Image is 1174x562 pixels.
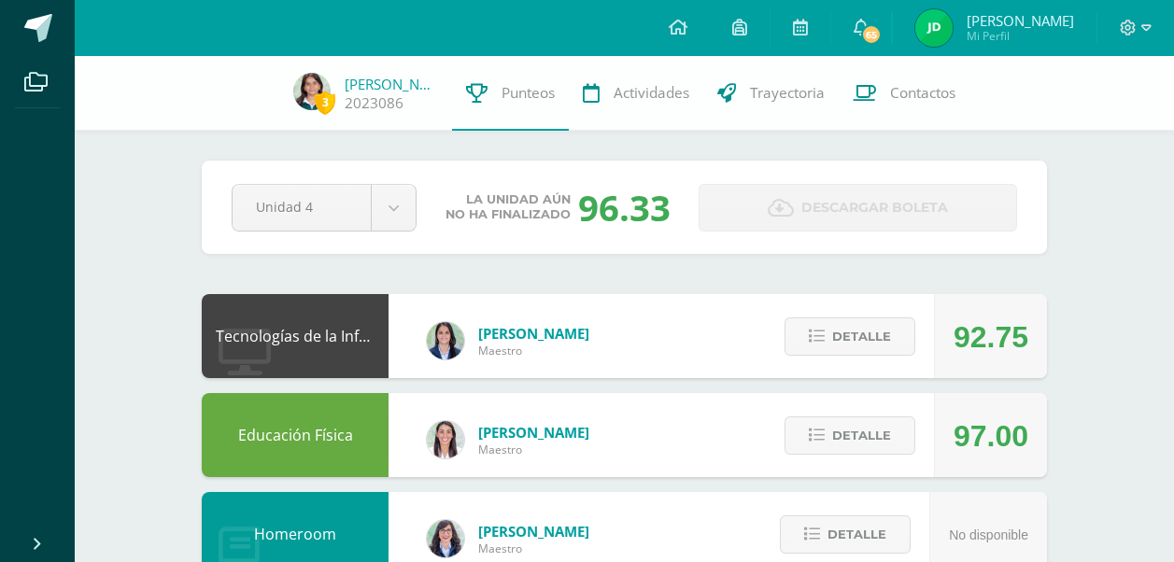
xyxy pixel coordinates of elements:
a: Unidad 4 [233,185,416,231]
span: Maestro [478,541,589,556]
div: 92.75 [954,295,1028,379]
span: Descargar boleta [801,185,948,231]
div: 96.33 [578,183,671,232]
span: Detalle [827,517,886,552]
span: Unidad 4 [256,185,347,229]
span: Maestro [478,343,589,358]
span: 3 [315,91,335,114]
a: 2023086 [345,93,403,113]
img: 68dbb99899dc55733cac1a14d9d2f825.png [427,421,464,458]
a: Punteos [452,56,569,131]
span: [PERSON_NAME] [478,324,589,343]
img: 47bb5cb671f55380063b8448e82fec5d.png [915,9,953,47]
a: [PERSON_NAME] Del [345,75,438,93]
span: 65 [861,24,882,45]
span: Contactos [890,83,955,103]
span: Trayectoria [750,83,825,103]
span: No disponible [949,527,1028,542]
button: Detalle [780,515,911,554]
span: Punteos [502,83,555,103]
span: La unidad aún no ha finalizado [446,192,571,222]
span: Detalle [832,319,891,354]
span: [PERSON_NAME] [967,11,1074,30]
span: Actividades [614,83,689,103]
img: 7489ccb779e23ff9f2c3e89c21f82ed0.png [427,322,464,359]
div: Educación Física [202,393,389,477]
a: Actividades [569,56,703,131]
span: Maestro [478,442,589,457]
span: [PERSON_NAME] [478,522,589,541]
button: Detalle [785,317,915,356]
a: Contactos [839,56,969,131]
div: Tecnologías de la Información y Comunicación: Computación [202,294,389,378]
button: Detalle [785,416,915,455]
span: Detalle [832,418,891,453]
span: Mi Perfil [967,28,1074,44]
span: [PERSON_NAME] [478,423,589,442]
a: Trayectoria [703,56,839,131]
img: a65b680da69c50c80e65e29575b49f49.png [293,73,331,110]
div: 97.00 [954,394,1028,478]
img: 01c6c64f30021d4204c203f22eb207bb.png [427,520,464,557]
